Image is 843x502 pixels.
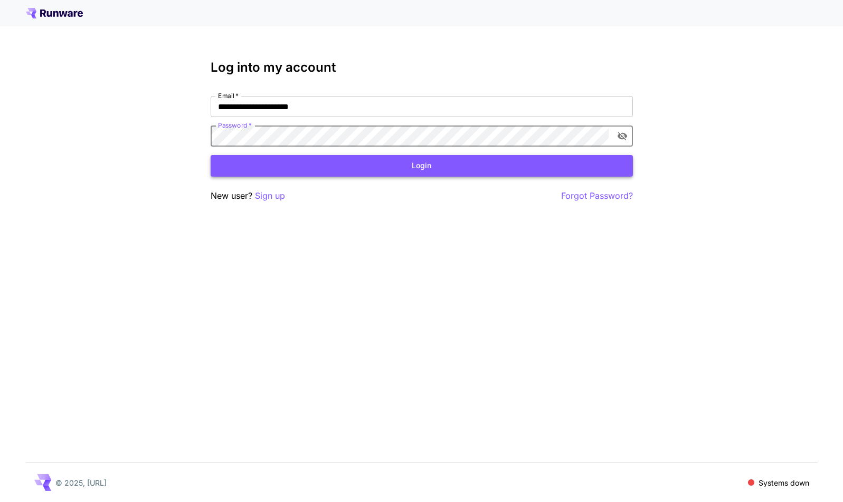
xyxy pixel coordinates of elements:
p: New user? [211,189,285,202]
button: Login [211,155,633,177]
h3: Log into my account [211,60,633,75]
button: Forgot Password? [561,189,633,202]
button: Sign up [255,189,285,202]
p: Systems down [759,477,809,488]
button: toggle password visibility [613,127,632,146]
label: Email [218,91,239,100]
label: Password [218,121,252,130]
p: © 2025, [URL] [55,477,107,488]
